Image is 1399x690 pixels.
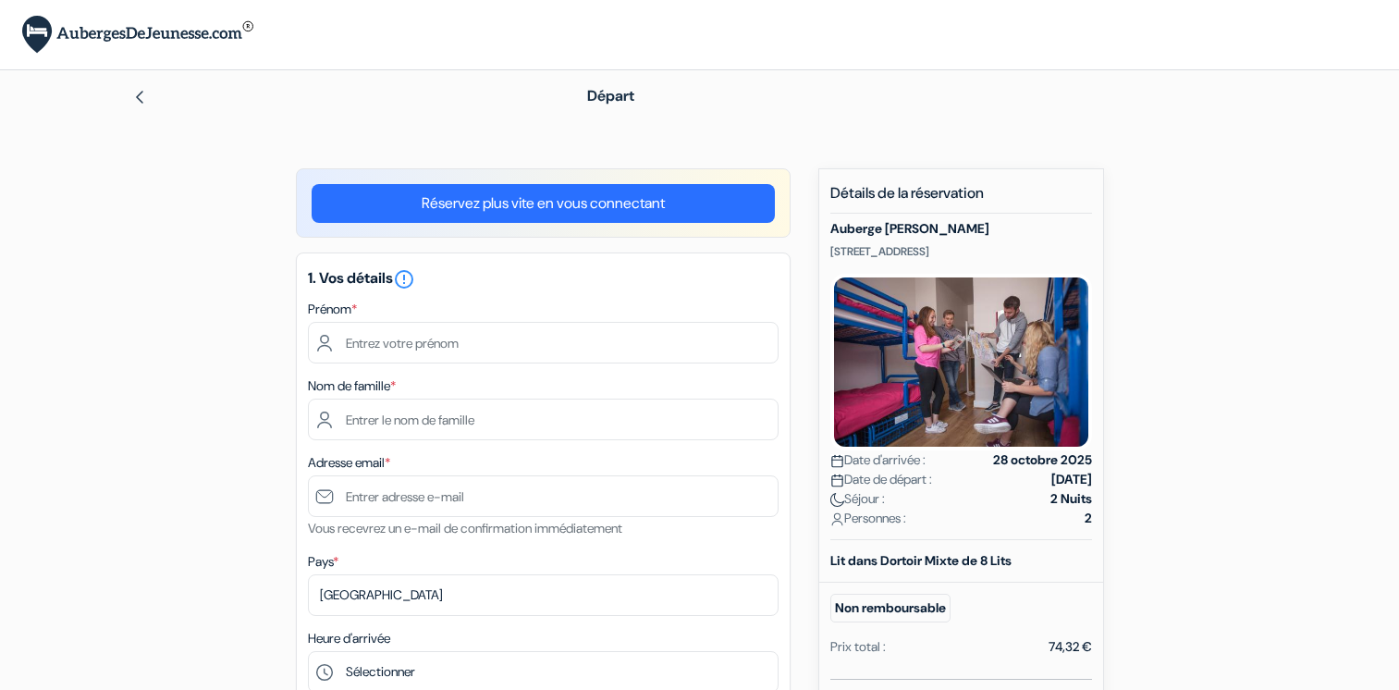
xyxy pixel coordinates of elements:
img: user_icon.svg [830,512,844,526]
p: [STREET_ADDRESS] [830,244,1092,259]
img: calendar.svg [830,454,844,468]
span: Départ [587,86,634,105]
strong: 2 Nuits [1050,489,1092,509]
input: Entrer le nom de famille [308,399,779,440]
img: AubergesDeJeunesse.com [22,16,253,54]
img: calendar.svg [830,474,844,487]
div: Prix total : [830,637,886,657]
input: Entrer adresse e-mail [308,475,779,517]
strong: [DATE] [1051,470,1092,489]
small: Vous recevrez un e-mail de confirmation immédiatement [308,520,622,536]
input: Entrez votre prénom [308,322,779,363]
img: left_arrow.svg [132,90,147,105]
a: Réservez plus vite en vous connectant [312,184,775,223]
b: Lit dans Dortoir Mixte de 8 Lits [830,552,1012,569]
h5: Détails de la réservation [830,184,1092,214]
small: Non remboursable [830,594,951,622]
i: error_outline [393,268,415,290]
img: moon.svg [830,493,844,507]
strong: 28 octobre 2025 [993,450,1092,470]
label: Nom de famille [308,376,396,396]
span: Date d'arrivée : [830,450,926,470]
div: 74,32 € [1049,637,1092,657]
h5: 1. Vos détails [308,268,779,290]
label: Pays [308,552,338,572]
label: Adresse email [308,453,390,473]
a: error_outline [393,268,415,288]
span: Séjour : [830,489,885,509]
span: Personnes : [830,509,906,528]
strong: 2 [1085,509,1092,528]
label: Prénom [308,300,357,319]
label: Heure d'arrivée [308,629,390,648]
span: Date de départ : [830,470,932,489]
h5: Auberge [PERSON_NAME] [830,221,1092,237]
